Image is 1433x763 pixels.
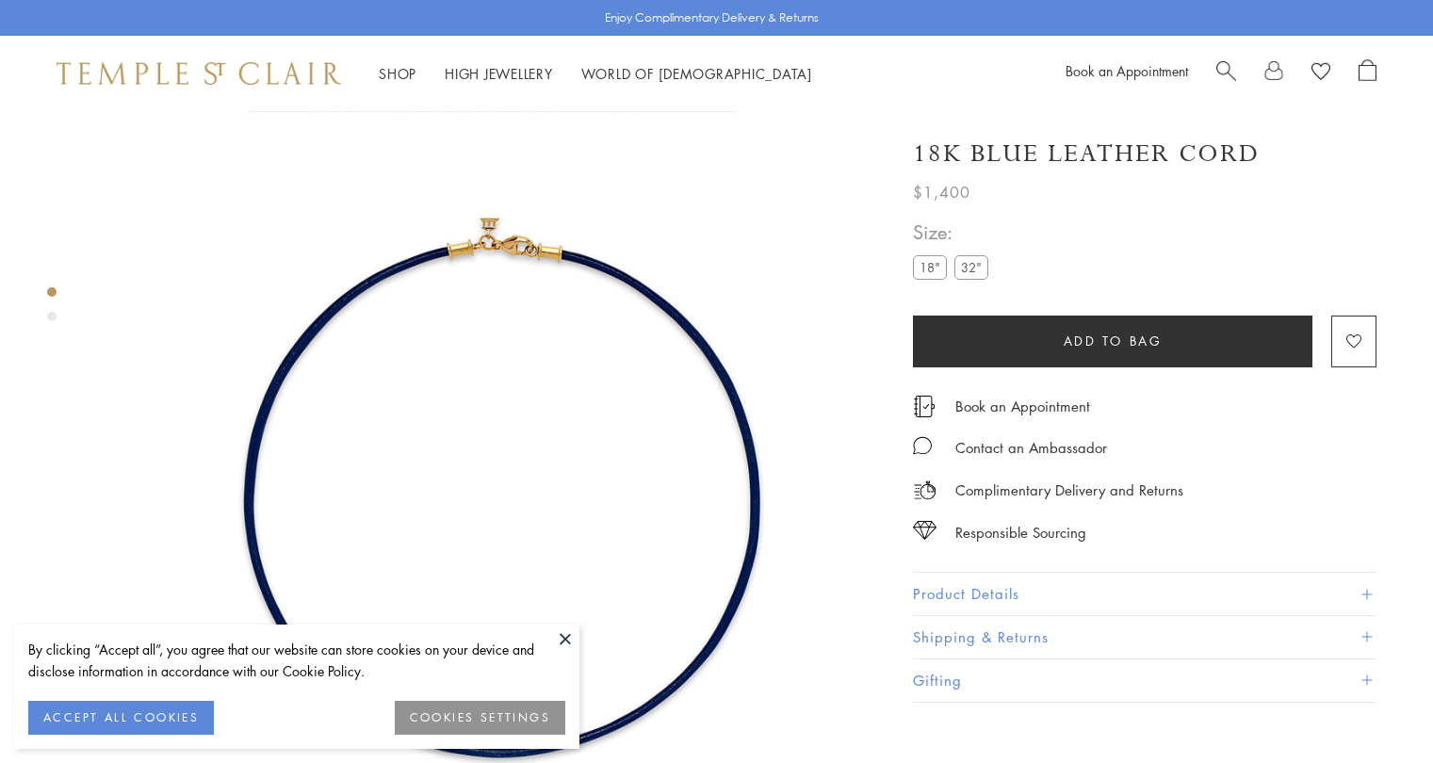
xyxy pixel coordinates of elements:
a: Book an Appointment [1066,61,1188,80]
img: icon_appointment.svg [913,396,936,417]
span: Add to bag [1064,331,1163,351]
label: 32" [954,255,988,279]
a: Open Shopping Bag [1359,59,1376,88]
a: ShopShop [379,64,416,83]
span: $1,400 [913,180,970,204]
img: Temple St. Clair [57,62,341,85]
img: icon_sourcing.svg [913,521,936,540]
button: Product Details [913,573,1376,615]
button: Shipping & Returns [913,616,1376,658]
a: High JewelleryHigh Jewellery [445,64,553,83]
p: Enjoy Complimentary Delivery & Returns [605,8,819,27]
div: Responsible Sourcing [955,521,1086,544]
a: Book an Appointment [955,396,1090,416]
a: Search [1216,59,1236,88]
button: Add to bag [913,316,1312,367]
nav: Main navigation [379,62,812,86]
h1: 18K Blue Leather Cord [913,138,1260,170]
div: Contact an Ambassador [955,436,1107,460]
label: 18" [913,255,947,279]
p: Complimentary Delivery and Returns [955,479,1183,502]
img: icon_delivery.svg [913,479,936,502]
button: ACCEPT ALL COOKIES [28,701,214,735]
div: By clicking “Accept all”, you agree that our website can store cookies on your device and disclos... [28,639,565,682]
button: Gifting [913,659,1376,702]
div: Product gallery navigation [47,283,57,336]
a: World of [DEMOGRAPHIC_DATA]World of [DEMOGRAPHIC_DATA] [581,64,812,83]
img: MessageIcon-01_2.svg [913,436,932,455]
span: Size: [913,217,996,248]
a: View Wishlist [1311,59,1330,88]
button: COOKIES SETTINGS [395,701,565,735]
